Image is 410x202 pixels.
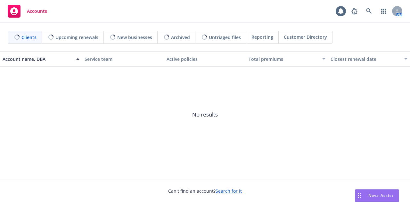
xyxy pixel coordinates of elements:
div: Account name, DBA [3,56,72,62]
button: Nova Assist [355,189,399,202]
a: Switch app [377,5,390,18]
a: Search for it [216,188,242,194]
button: Total premiums [246,51,328,67]
a: Search [363,5,375,18]
div: Total premiums [249,56,318,62]
span: Nova Assist [368,193,394,198]
a: Accounts [5,2,50,20]
span: Can't find an account? [168,188,242,194]
span: Untriaged files [209,34,241,41]
div: Service team [85,56,161,62]
a: Report a Bug [348,5,361,18]
button: Active policies [164,51,246,67]
span: Accounts [27,9,47,14]
span: Clients [21,34,37,41]
span: Upcoming renewals [55,34,98,41]
span: New businesses [117,34,152,41]
div: Closest renewal date [331,56,400,62]
span: Reporting [251,34,273,40]
div: Active policies [167,56,243,62]
span: Archived [171,34,190,41]
button: Service team [82,51,164,67]
div: Drag to move [355,190,363,202]
span: Customer Directory [284,34,327,40]
button: Closest renewal date [328,51,410,67]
